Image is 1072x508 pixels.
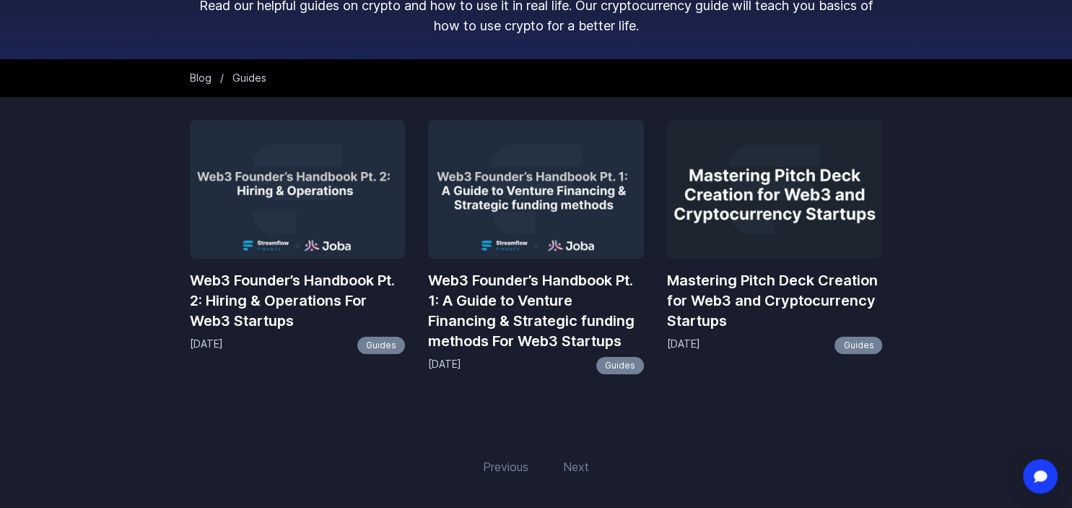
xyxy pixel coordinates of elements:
[190,72,212,84] a: Blog
[667,270,883,331] a: Mastering Pitch Deck Creation for Web3 and Cryptocurrency Startups
[190,270,406,331] a: Web3 Founder’s Handbook Pt. 2: Hiring & Operations For Web3 Startups
[190,120,406,259] img: Web3 Founder’s Handbook Pt. 2: Hiring & Operations For Web3 Startups
[667,337,700,354] p: [DATE]
[596,357,644,374] a: Guides
[357,337,405,354] a: Guides
[834,337,882,354] a: Guides
[1023,459,1058,494] div: Open Intercom Messenger
[428,270,644,351] a: Web3 Founder’s Handbook Pt. 1: A Guide to Venture Financing & Strategic funding methods For Web3 ...
[232,72,266,84] span: Guides
[428,357,461,374] p: [DATE]
[220,72,224,84] span: /
[554,449,598,484] span: Next
[428,120,644,259] img: Web3 Founder’s Handbook Pt. 1: A Guide to Venture Financing & Strategic funding methods For Web3 ...
[667,120,883,259] img: Mastering Pitch Deck Creation for Web3 and Cryptocurrency Startups
[474,449,537,484] span: Previous
[190,337,223,354] p: [DATE]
